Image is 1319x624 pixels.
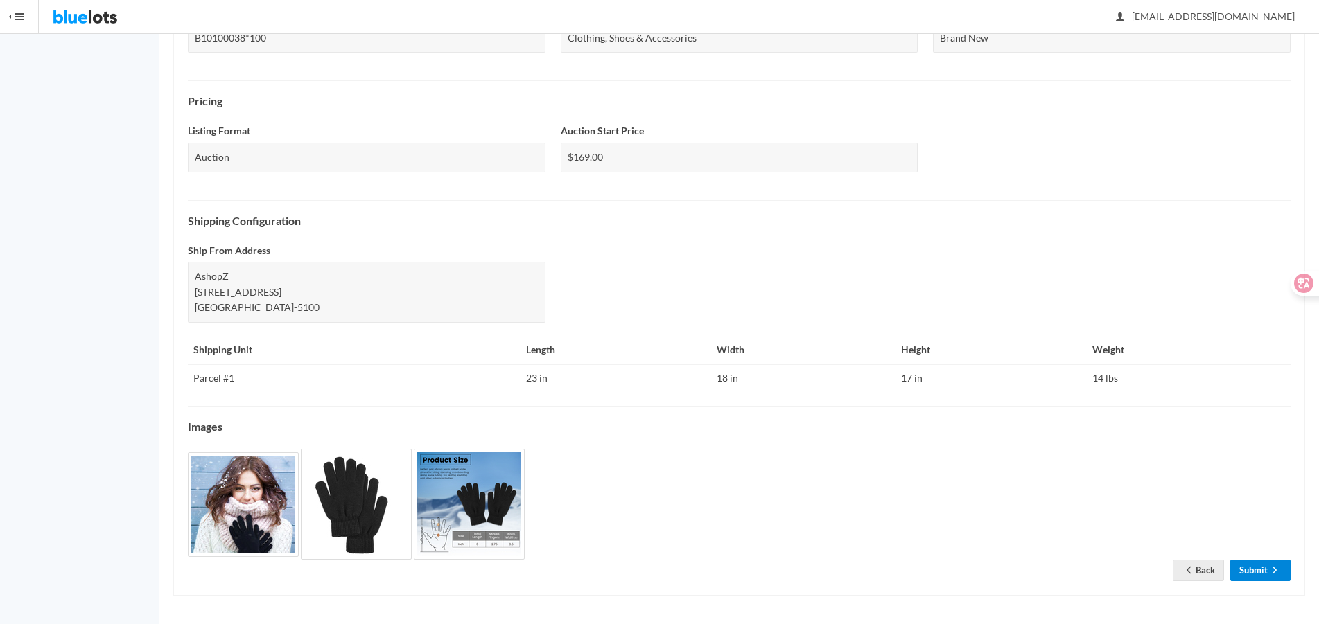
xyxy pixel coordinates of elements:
h4: Pricing [188,95,1291,107]
th: Height [896,337,1086,364]
label: Ship From Address [188,243,270,259]
img: a3a36662-7139-4e84-bc7a-bc60d57ad410-1740044479.jpg [414,449,525,560]
span: [EMAIL_ADDRESS][DOMAIN_NAME] [1117,10,1295,22]
ion-icon: arrow back [1182,564,1196,578]
div: B10100038*100 [188,24,545,53]
div: Brand New [933,24,1291,53]
h4: Shipping Configuration [188,215,1291,227]
label: Listing Format [188,123,250,139]
div: AshopZ [STREET_ADDRESS] [GEOGRAPHIC_DATA]-5100 [188,262,545,323]
td: 14 lbs [1087,364,1291,392]
label: Auction Start Price [561,123,644,139]
ion-icon: arrow forward [1268,564,1282,578]
th: Length [521,337,711,364]
th: Shipping Unit [188,337,521,364]
div: $169.00 [561,143,918,172]
img: 9d476671-63dd-4761-8011-748221f29a08-1740044476.jpg [188,452,299,557]
th: Weight [1087,337,1291,364]
td: Parcel #1 [188,364,521,392]
td: 23 in [521,364,711,392]
h4: Images [188,420,1291,433]
a: arrow backBack [1173,560,1224,581]
td: 17 in [896,364,1086,392]
ion-icon: person [1113,11,1127,24]
img: 8f2826ad-e7ce-4f91-b6a7-906cd45e37f2-1740044478.jpg [301,449,412,560]
div: Auction [188,143,545,172]
th: Width [711,337,896,364]
div: Clothing, Shoes & Accessories [561,24,918,53]
a: Submitarrow forward [1230,560,1291,581]
td: 18 in [711,364,896,392]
